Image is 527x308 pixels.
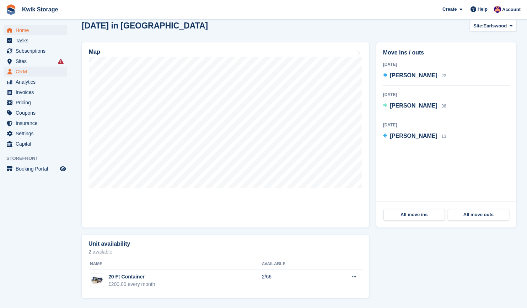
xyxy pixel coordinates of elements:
th: Name [88,259,262,270]
div: 20 Ft Container [108,273,155,281]
th: Available [262,259,324,270]
a: [PERSON_NAME] 22 [383,71,446,80]
h2: Unit availability [88,241,130,247]
span: [PERSON_NAME] [390,103,437,109]
span: 13 [441,134,446,139]
span: 22 [441,73,446,78]
span: [PERSON_NAME] [390,133,437,139]
span: Coupons [16,108,58,118]
span: CRM [16,67,58,77]
a: menu [4,98,67,108]
span: Invoices [16,87,58,97]
span: Insurance [16,118,58,128]
a: menu [4,139,67,149]
div: [DATE] [383,122,510,128]
a: menu [4,56,67,66]
a: [PERSON_NAME] 36 [383,101,446,111]
i: Smart entry sync failures have occurred [58,58,64,64]
div: £200.00 every month [108,281,155,288]
a: menu [4,36,67,46]
td: 2/66 [262,270,324,292]
a: menu [4,46,67,56]
h2: Map [89,49,100,55]
span: Pricing [16,98,58,108]
a: menu [4,87,67,97]
button: Site: Earlswood [469,20,516,32]
span: Sites [16,56,58,66]
a: menu [4,67,67,77]
span: Account [502,6,521,13]
span: Capital [16,139,58,149]
img: stora-icon-8386f47178a22dfd0bd8f6a31ec36ba5ce8667c1dd55bd0f319d3a0aa187defe.svg [6,4,16,15]
a: All move ins [383,209,445,220]
span: Site: [473,22,483,30]
span: Storefront [6,155,71,162]
img: 20-ft-container%20(34).jpg [90,275,104,286]
a: Map [82,42,369,228]
h2: Move ins / outs [383,48,510,57]
div: [DATE] [383,61,510,68]
h2: [DATE] in [GEOGRAPHIC_DATA] [82,21,208,31]
img: Jade Stanley [494,6,501,13]
span: Home [16,25,58,35]
a: menu [4,108,67,118]
span: Tasks [16,36,58,46]
a: menu [4,118,67,128]
a: menu [4,129,67,139]
div: [DATE] [383,92,510,98]
a: Kwik Storage [19,4,61,15]
span: Earlswood [484,22,507,30]
a: menu [4,164,67,174]
span: Subscriptions [16,46,58,56]
span: 36 [441,104,446,109]
span: Booking Portal [16,164,58,174]
span: [PERSON_NAME] [390,72,437,78]
span: Create [442,6,457,13]
span: Analytics [16,77,58,87]
a: [PERSON_NAME] 13 [383,132,446,141]
span: Settings [16,129,58,139]
a: All move outs [448,209,509,220]
a: menu [4,25,67,35]
a: menu [4,77,67,87]
span: Help [478,6,488,13]
a: Preview store [59,165,67,173]
p: 2 available [88,249,362,254]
